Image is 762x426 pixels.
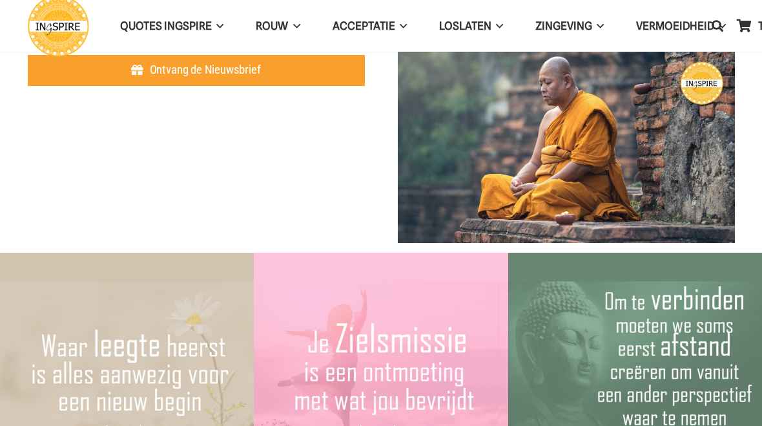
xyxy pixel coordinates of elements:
span: Ontvang de Nieuwsbrief [150,63,261,77]
a: Je zielsmissie is een ontmoeting met wat jou bevrijdt © [254,254,508,267]
a: Om te verbinden moeten we soms eerst afstand creëren – Citaat van Ingspire [508,254,762,267]
a: ROUWROUW Menu [240,10,316,43]
span: Acceptatie Menu [395,10,407,42]
a: AcceptatieAcceptatie Menu [316,10,423,43]
span: VERMOEIDHEID [636,19,714,32]
span: QUOTES INGSPIRE [120,19,212,32]
a: ZingevingZingeving Menu [519,10,620,43]
span: Zingeving [535,19,592,32]
span: ROUW [256,19,288,32]
a: VERMOEIDHEIDVERMOEIDHEID Menu [620,10,742,43]
span: Zingeving Menu [592,10,604,42]
span: Acceptatie [333,19,395,32]
span: Loslaten [439,19,491,32]
a: QUOTES INGSPIREQUOTES INGSPIRE Menu [104,10,240,43]
span: ROUW Menu [288,10,300,42]
a: LoslatenLoslaten Menu [423,10,519,43]
img: nieuwsbrief inschrijving ingspire [398,52,735,243]
a: Zoeken [705,10,730,42]
a: Ontvang de Nieuwsbrief [28,55,365,86]
span: QUOTES INGSPIRE Menu [212,10,223,42]
a: Meditatie monnik - ingspire zingeving [398,52,735,243]
span: Loslaten Menu [491,10,503,42]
